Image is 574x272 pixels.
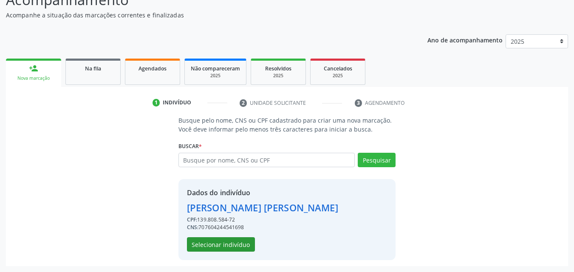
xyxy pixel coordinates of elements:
div: [PERSON_NAME] [PERSON_NAME] [187,201,338,215]
div: Nova marcação [12,75,55,81]
span: Na fila [85,65,101,72]
label: Buscar [178,140,202,153]
span: CPF: [187,216,198,223]
div: Dados do indivíduo [187,188,338,198]
span: Resolvidos [265,65,291,72]
span: Agendados [139,65,167,72]
input: Busque por nome, CNS ou CPF [178,153,355,167]
button: Selecionar indivíduo [187,237,255,252]
div: 2025 [317,73,359,79]
span: CNS: [187,224,199,231]
button: Pesquisar [358,153,396,167]
p: Ano de acompanhamento [427,34,503,45]
div: 1 [153,99,160,107]
span: Cancelados [324,65,352,72]
div: person_add [29,64,38,73]
div: 2025 [257,73,300,79]
div: 707604244541698 [187,224,338,231]
div: Indivíduo [163,99,191,107]
p: Busque pelo nome, CNS ou CPF cadastrado para criar uma nova marcação. Você deve informar pelo men... [178,116,396,134]
span: Não compareceram [191,65,240,72]
div: 2025 [191,73,240,79]
p: Acompanhe a situação das marcações correntes e finalizadas [6,11,399,20]
div: 139.808.584-72 [187,216,338,224]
